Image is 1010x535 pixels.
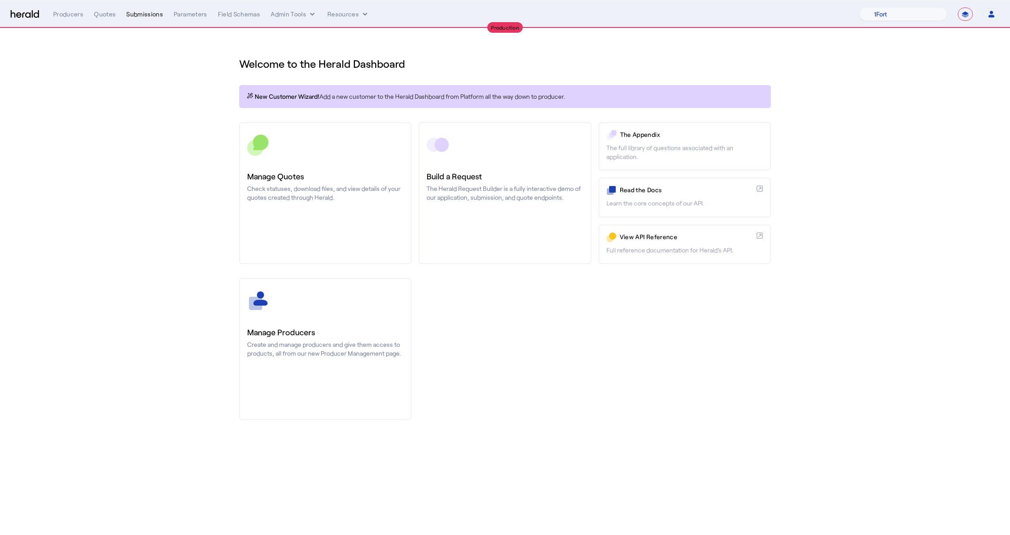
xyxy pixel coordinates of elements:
[427,184,583,202] p: The Herald Request Builder is a fully interactive demo of our application, submission, and quote ...
[606,199,763,208] p: Learn the core concepts of our API.
[606,143,763,161] p: The full library of questions associated with an application.
[427,170,583,182] h3: Build a Request
[239,278,412,420] a: Manage ProducersCreate and manage producers and give them access to products, all from our new Pr...
[487,22,523,33] div: Production
[255,92,319,101] span: New Customer Wizard!
[419,122,591,264] a: Build a RequestThe Herald Request Builder is a fully interactive demo of our application, submiss...
[247,326,404,338] h3: Manage Producers
[218,10,260,19] div: Field Schemas
[11,10,39,19] img: Herald Logo
[247,184,404,202] p: Check statuses, download files, and view details of your quotes created through Herald.
[126,10,163,19] div: Submissions
[53,10,83,19] div: Producers
[271,10,317,19] button: internal dropdown menu
[247,340,404,358] p: Create and manage producers and give them access to products, all from our new Producer Managemen...
[246,92,764,101] p: Add a new customer to the Herald Dashboard from Platform all the way down to producer.
[598,225,771,264] a: View API ReferenceFull reference documentation for Herald's API.
[606,246,763,255] p: Full reference documentation for Herald's API.
[174,10,207,19] div: Parameters
[598,178,771,217] a: Read the DocsLearn the core concepts of our API.
[598,122,771,171] a: The AppendixThe full library of questions associated with an application.
[620,233,753,241] p: View API Reference
[327,10,369,19] button: Resources dropdown menu
[247,170,404,182] h3: Manage Quotes
[239,57,771,71] h1: Welcome to the Herald Dashboard
[94,10,116,19] div: Quotes
[620,186,753,194] p: Read the Docs
[239,122,412,264] a: Manage QuotesCheck statuses, download files, and view details of your quotes created through Herald.
[620,130,763,139] p: The Appendix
